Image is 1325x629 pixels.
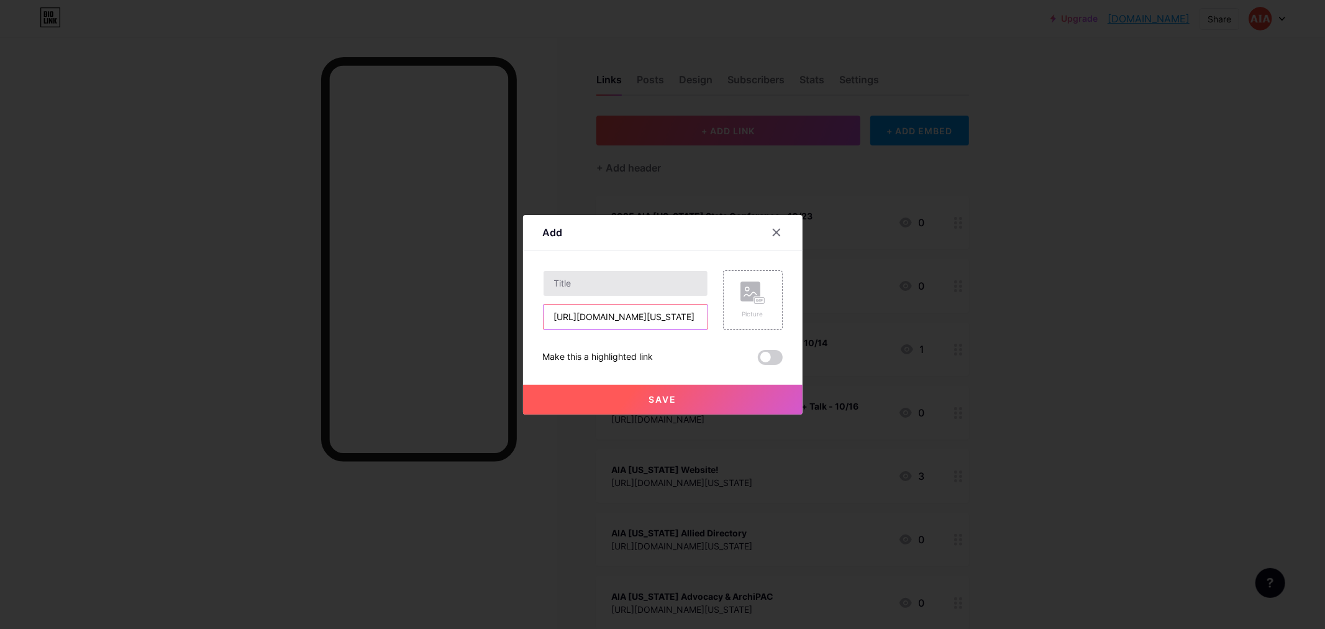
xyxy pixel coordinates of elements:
[543,225,563,240] div: Add
[523,385,803,415] button: Save
[740,310,765,319] div: Picture
[649,394,676,405] span: Save
[544,305,708,329] input: URL
[544,271,708,296] input: Title
[543,350,653,365] div: Make this a highlighted link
